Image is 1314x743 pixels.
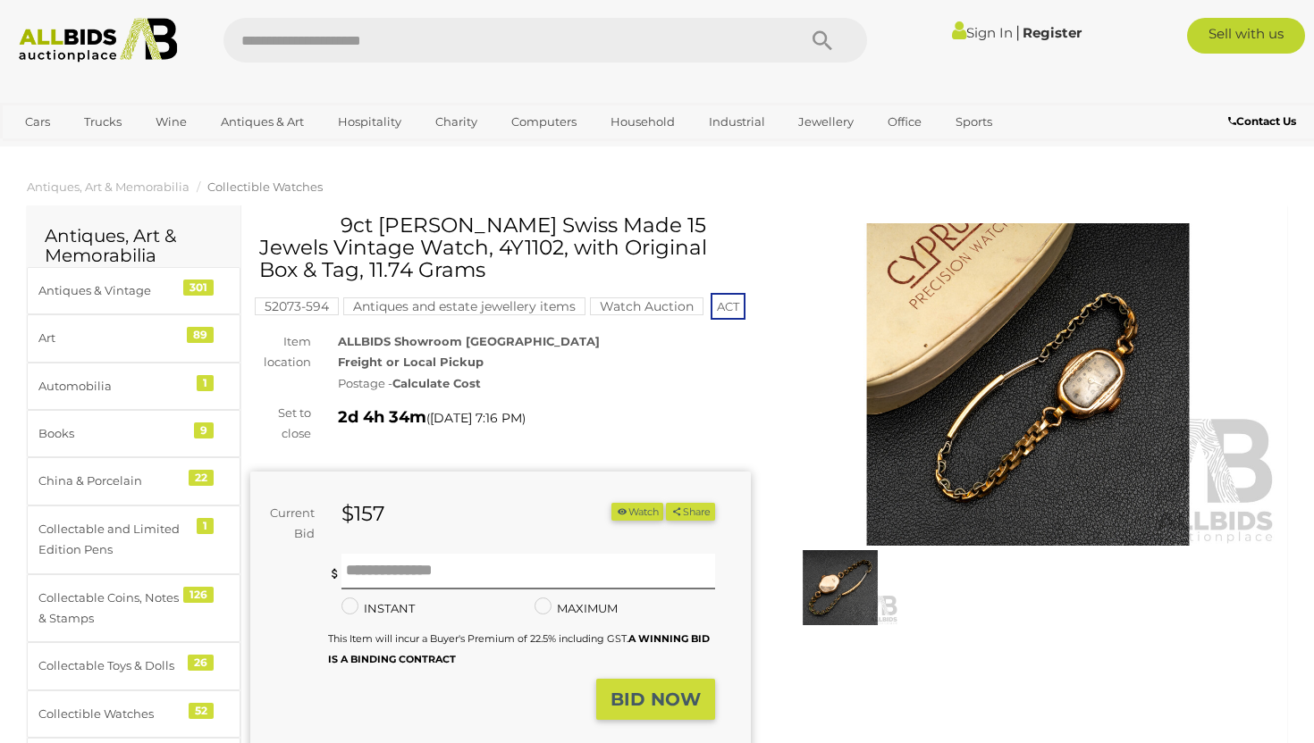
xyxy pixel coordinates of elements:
a: Sports [944,107,1004,137]
img: Allbids.com.au [10,18,187,63]
div: Collectable Toys & Dolls [38,655,186,676]
small: This Item will incur a Buyer's Premium of 22.5% including GST. [328,632,710,665]
button: BID NOW [596,679,715,721]
b: Contact Us [1228,114,1296,128]
div: Postage - [338,373,751,394]
div: Automobilia [38,376,186,397]
div: 9 [194,422,214,438]
div: Item location [237,331,324,373]
a: Cars [13,107,62,137]
a: Books 9 [27,410,240,457]
strong: Calculate Cost [392,376,481,390]
button: Watch [611,503,663,522]
div: Collectable Coins, Notes & Stamps [38,588,186,630]
a: Charity [424,107,489,137]
a: China & Porcelain 22 [27,457,240,505]
a: Hospitality [326,107,413,137]
button: Share [666,503,715,522]
a: Sign In [952,24,1013,41]
a: [GEOGRAPHIC_DATA] [13,137,164,166]
div: Books [38,423,186,444]
label: MAXIMUM [535,598,618,619]
strong: $157 [341,501,385,526]
div: 26 [188,655,214,671]
mark: 52073-594 [255,297,339,315]
div: 89 [187,327,214,343]
h1: 9ct [PERSON_NAME] Swiss Made 15 Jewels Vintage Watch, 4Y1102, with Original Box & Tag, 11.74 Grams [259,214,746,282]
a: Collectable and Limited Edition Pens 1 [27,505,240,574]
div: Set to close [237,403,324,445]
span: [DATE] 7:16 PM [430,410,522,426]
div: Antiques & Vintage [38,280,186,301]
img: 9ct Cyrus Swiss Made 15 Jewels Vintage Watch, 4Y1102, with Original Box & Tag, 11.74 Grams [778,223,1278,546]
div: 52 [189,703,214,719]
mark: Watch Auction [590,297,703,315]
div: Collectable and Limited Edition Pens [38,519,186,561]
a: Office [876,107,933,137]
a: Contact Us [1228,112,1301,131]
div: 1 [197,518,214,534]
button: Search [778,18,867,63]
a: Trucks [72,107,133,137]
div: Current Bid [250,503,328,545]
div: 126 [183,587,214,603]
a: Watch Auction [590,299,703,313]
a: Collectible Watches 52 [27,690,240,738]
a: Computers [500,107,588,137]
a: Jewellery [787,107,865,137]
a: Collectable Coins, Notes & Stamps 126 [27,574,240,643]
div: Art [38,328,186,348]
a: Collectible Watches [207,179,323,194]
a: 52073-594 [255,299,339,313]
span: ACT [711,293,745,320]
mark: Antiques and estate jewellery items [343,297,585,315]
a: Art 89 [27,314,240,362]
a: Collectable Toys & Dolls 26 [27,642,240,689]
div: China & Porcelain [38,471,186,491]
a: Industrial [697,107,777,137]
h2: Antiques, Art & Memorabilia [45,226,223,265]
div: 301 [183,280,214,296]
a: Antiques, Art & Memorabilia [27,179,190,194]
span: ( ) [426,411,526,425]
img: 9ct Cyrus Swiss Made 15 Jewels Vintage Watch, 4Y1102, with Original Box & Tag, 11.74 Grams [782,550,898,625]
label: INSTANT [341,598,415,619]
a: Automobilia 1 [27,363,240,410]
strong: BID NOW [611,689,701,710]
strong: ALLBIDS Showroom [GEOGRAPHIC_DATA] [338,334,600,348]
div: 1 [197,375,214,391]
a: Household [599,107,686,137]
a: Register [1023,24,1082,41]
a: Antiques & Vintage 301 [27,267,240,314]
a: Antiques & Art [209,107,316,137]
div: 22 [189,470,214,486]
div: Collectible Watches [38,704,186,724]
a: Sell with us [1187,18,1305,54]
strong: Freight or Local Pickup [338,355,484,369]
li: Watch this item [611,503,663,522]
strong: 2d 4h 34m [338,407,426,427]
a: Antiques and estate jewellery items [343,299,585,313]
a: Wine [144,107,198,137]
span: | [1015,22,1020,42]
